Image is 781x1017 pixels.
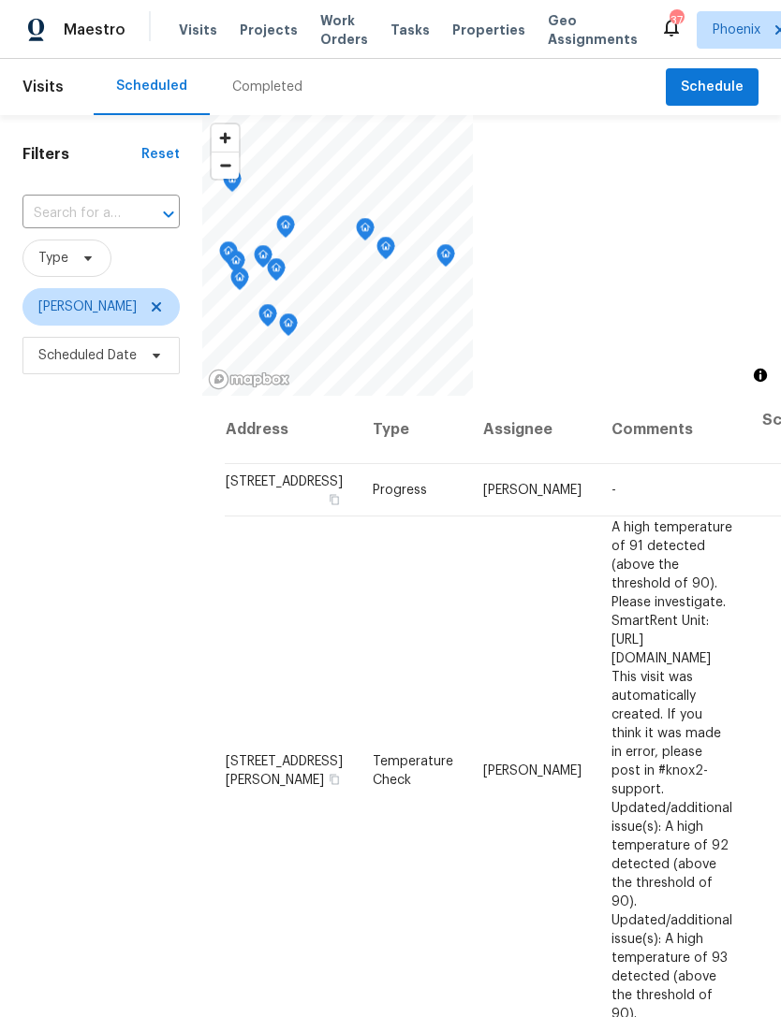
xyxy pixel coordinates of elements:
div: Map marker [436,244,455,273]
span: [PERSON_NAME] [38,298,137,316]
th: Assignee [468,396,597,464]
button: Zoom in [212,124,239,152]
span: Properties [452,21,525,39]
div: Map marker [279,313,298,342]
div: 37 [670,11,683,30]
button: Copy Address [326,491,343,508]
div: Map marker [230,268,249,297]
button: Copy Address [326,770,343,787]
div: Map marker [356,218,375,247]
div: Map marker [376,237,395,266]
span: Temperature Check [373,754,453,786]
canvas: Map [202,115,473,396]
a: Mapbox homepage [208,369,290,390]
span: Tasks [390,23,430,36]
button: Open [155,201,182,227]
input: Search for an address... [22,199,127,228]
span: [STREET_ADDRESS][PERSON_NAME] [226,754,343,786]
span: [PERSON_NAME] [483,763,582,777]
th: Address [225,396,358,464]
h1: Filters [22,145,141,164]
button: Zoom out [212,152,239,179]
div: Map marker [219,241,238,270]
span: Type [38,249,68,268]
span: Phoenix [713,21,760,39]
span: [PERSON_NAME] [483,484,582,497]
span: Scheduled Date [38,346,137,365]
span: Toggle attribution [755,365,766,385]
span: - [612,484,616,497]
div: Map marker [276,215,295,244]
span: Geo Assignments [548,11,638,49]
span: Visits [22,66,64,108]
div: Map marker [223,169,242,198]
th: Type [358,396,468,464]
span: Schedule [681,76,744,99]
span: [STREET_ADDRESS] [226,475,343,488]
span: Maestro [64,21,125,39]
div: Scheduled [116,77,187,95]
span: Visits [179,21,217,39]
button: Toggle attribution [749,364,772,386]
div: Map marker [227,251,245,280]
div: Map marker [258,304,277,333]
div: Reset [141,145,180,164]
span: Zoom out [212,153,239,179]
span: Progress [373,484,427,497]
div: Map marker [267,258,286,287]
button: Schedule [666,68,759,107]
div: Map marker [254,245,273,274]
span: Projects [240,21,298,39]
th: Comments [597,396,747,464]
div: Completed [232,78,302,96]
span: Work Orders [320,11,368,49]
